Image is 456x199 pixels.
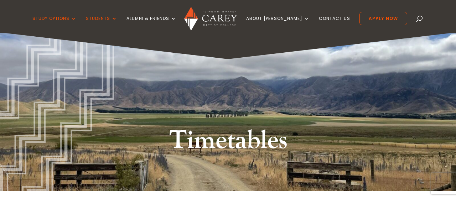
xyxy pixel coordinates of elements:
a: Students [86,16,117,33]
a: Contact Us [319,16,350,33]
a: Apply Now [359,12,407,25]
img: Carey Baptist College [184,7,237,31]
a: About [PERSON_NAME] [246,16,310,33]
a: Study Options [32,16,77,33]
h1: Timetables [94,124,362,161]
a: Alumni & Friends [126,16,176,33]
